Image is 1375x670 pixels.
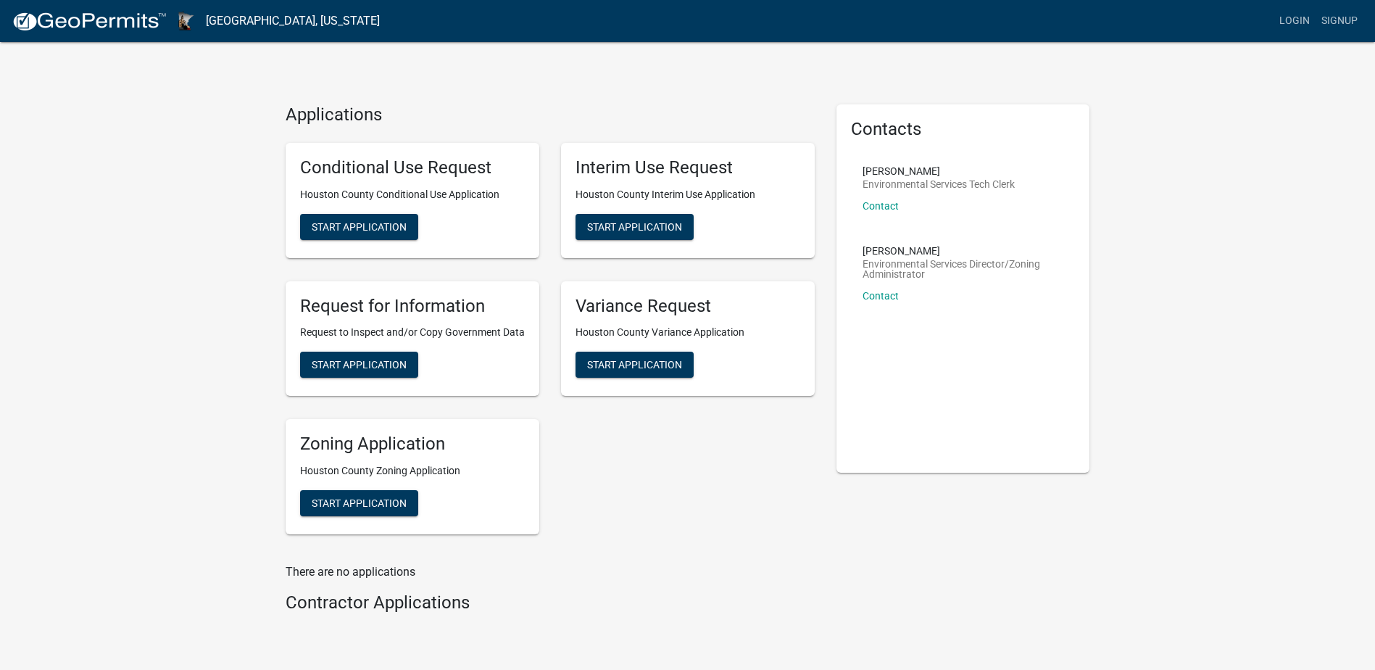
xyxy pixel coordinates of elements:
[300,187,525,202] p: Houston County Conditional Use Application
[576,352,694,378] button: Start Application
[312,220,407,232] span: Start Application
[1316,7,1363,35] a: Signup
[576,187,800,202] p: Houston County Interim Use Application
[286,563,815,581] p: There are no applications
[851,119,1076,140] h5: Contacts
[863,246,1064,256] p: [PERSON_NAME]
[300,434,525,455] h5: Zoning Application
[312,497,407,509] span: Start Application
[863,200,899,212] a: Contact
[286,592,815,619] wm-workflow-list-section: Contractor Applications
[300,490,418,516] button: Start Application
[863,179,1015,189] p: Environmental Services Tech Clerk
[863,259,1064,279] p: Environmental Services Director/Zoning Administrator
[178,11,194,30] img: Houston County, Minnesota
[286,592,815,613] h4: Contractor Applications
[206,9,380,33] a: [GEOGRAPHIC_DATA], [US_STATE]
[300,325,525,340] p: Request to Inspect and/or Copy Government Data
[576,214,694,240] button: Start Application
[576,296,800,317] h5: Variance Request
[587,220,682,232] span: Start Application
[312,359,407,371] span: Start Application
[300,296,525,317] h5: Request for Information
[286,104,815,546] wm-workflow-list-section: Applications
[863,166,1015,176] p: [PERSON_NAME]
[300,463,525,479] p: Houston County Zoning Application
[576,325,800,340] p: Houston County Variance Application
[300,352,418,378] button: Start Application
[286,104,815,125] h4: Applications
[1274,7,1316,35] a: Login
[863,290,899,302] a: Contact
[576,157,800,178] h5: Interim Use Request
[300,157,525,178] h5: Conditional Use Request
[587,359,682,371] span: Start Application
[300,214,418,240] button: Start Application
